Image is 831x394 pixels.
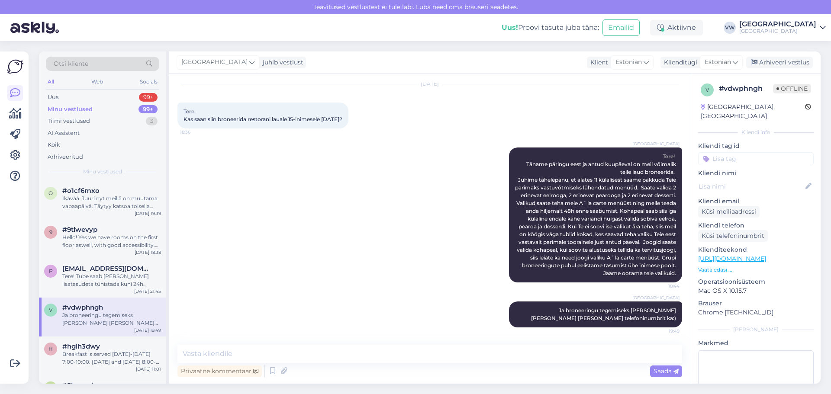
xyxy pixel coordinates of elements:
[698,128,814,136] div: Kliendi info
[746,57,813,68] div: Arhiveeri vestlus
[134,327,161,333] div: [DATE] 19:49
[48,153,83,161] div: Arhiveeritud
[49,268,53,274] span: p
[62,311,161,327] div: Ja broneeringu tegemiseks [PERSON_NAME] [PERSON_NAME] [PERSON_NAME] telefoninumbrit ka:)
[698,299,814,308] p: Brauser
[62,350,161,366] div: Breakfast is served [DATE]-[DATE] 7:00-10:00. [DATE] and [DATE] 8:00-11:00
[180,129,213,135] span: 18:36
[647,283,680,289] span: 18:44
[698,206,760,218] div: Küsi meiliaadressi
[705,58,731,67] span: Estonian
[181,58,248,67] span: [GEOGRAPHIC_DATA]
[62,234,161,249] div: Hello! Yes we have rooms on the first floor aswell, with good accessibility. Do you want me to ma...
[177,365,262,377] div: Privaatne kommentaar
[531,307,677,321] span: Ja broneeringu tegemiseks [PERSON_NAME] [PERSON_NAME] [PERSON_NAME] telefoninumbrit ka:)
[701,103,805,121] div: [GEOGRAPHIC_DATA], [GEOGRAPHIC_DATA]
[602,19,640,36] button: Emailid
[647,328,680,334] span: 19:49
[48,129,80,138] div: AI Assistent
[62,381,97,389] span: #5kgvpals
[49,229,52,235] span: 9
[615,58,642,67] span: Estonian
[698,230,768,242] div: Küsi telefoninumbrit
[773,84,811,93] span: Offline
[698,339,814,348] p: Märkmed
[48,105,93,114] div: Minu vestlused
[62,187,100,195] span: #o1cf6mxo
[698,221,814,230] p: Kliendi telefon
[48,141,60,149] div: Kõik
[136,366,161,372] div: [DATE] 11:01
[146,117,158,125] div: 3
[502,23,518,32] b: Uus!
[62,195,161,210] div: Ikävää. Juuri nyt meillä on muutama vapaapäivä. Täytyy katsoa toisella kertaa
[62,265,152,272] span: pruunidsilmad@hotmail.com
[698,169,814,178] p: Kliendi nimi
[62,226,97,234] span: #9tlwevyp
[724,22,736,34] div: VW
[62,272,161,288] div: Tere! Tube saab [PERSON_NAME] lisatasudeta tühistada kuni 24h ennem saabumist. [GEOGRAPHIC_DATA],...
[632,295,680,301] span: [GEOGRAPHIC_DATA]
[7,58,23,75] img: Askly Logo
[739,21,816,28] div: [GEOGRAPHIC_DATA]
[49,307,52,313] span: v
[62,304,103,311] span: #vdwphngh
[632,141,680,147] span: [GEOGRAPHIC_DATA]
[83,168,122,176] span: Minu vestlused
[90,76,105,87] div: Web
[502,22,599,33] div: Proovi tasuta juba täna:
[46,76,56,87] div: All
[698,277,814,286] p: Operatsioonisüsteem
[587,58,608,67] div: Klient
[138,105,158,114] div: 99+
[48,190,53,196] span: o
[135,210,161,217] div: [DATE] 19:39
[698,152,814,165] input: Lisa tag
[698,141,814,151] p: Kliendi tag'id
[654,367,679,375] span: Saada
[54,59,88,68] span: Otsi kliente
[134,288,161,295] div: [DATE] 21:45
[48,93,58,102] div: Uus
[698,308,814,317] p: Chrome [TECHNICAL_ID]
[705,86,709,93] span: v
[739,21,826,35] a: [GEOGRAPHIC_DATA][GEOGRAPHIC_DATA]
[699,182,804,191] input: Lisa nimi
[698,255,766,263] a: [URL][DOMAIN_NAME]
[48,117,90,125] div: Tiimi vestlused
[48,346,53,352] span: h
[660,58,697,67] div: Klienditugi
[177,80,682,88] div: [DATE]
[698,326,814,333] div: [PERSON_NAME]
[139,93,158,102] div: 99+
[698,197,814,206] p: Kliendi email
[650,20,703,35] div: Aktiivne
[135,249,161,256] div: [DATE] 18:38
[138,76,159,87] div: Socials
[698,245,814,254] p: Klienditeekond
[62,343,100,350] span: #hglh3dwy
[719,83,773,94] div: # vdwphngh
[698,266,814,274] p: Vaata edasi ...
[259,58,303,67] div: juhib vestlust
[184,108,342,122] span: Tere. Kas saan siin broneerida restorani lauale 15-inimesele [DATE]?
[739,28,816,35] div: [GEOGRAPHIC_DATA]
[698,286,814,295] p: Mac OS X 10.15.7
